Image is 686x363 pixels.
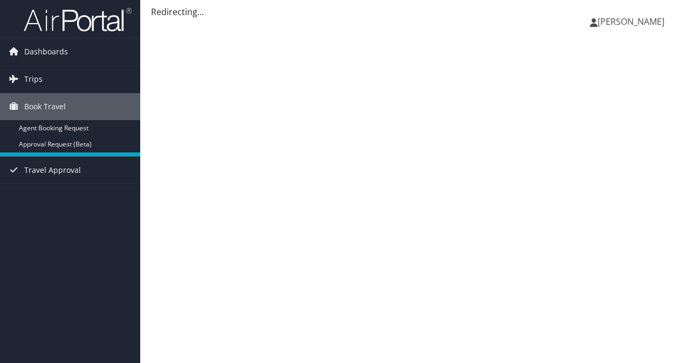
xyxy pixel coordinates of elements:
[151,5,675,18] div: Redirecting...
[598,16,664,27] span: [PERSON_NAME]
[24,157,81,184] span: Travel Approval
[24,66,43,93] span: Trips
[590,5,675,38] a: [PERSON_NAME]
[24,93,66,120] span: Book Travel
[24,7,132,32] img: airportal-logo.png
[24,38,68,65] span: Dashboards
